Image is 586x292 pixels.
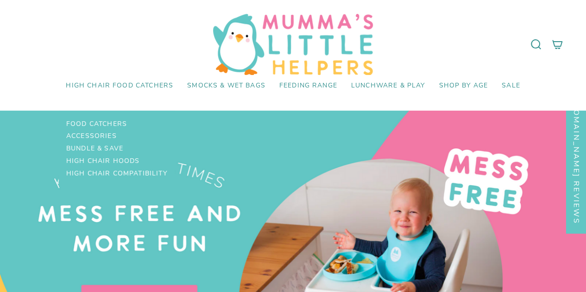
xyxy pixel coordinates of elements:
[502,82,520,90] span: SALE
[66,168,167,180] a: High Chair Compatibility
[439,82,488,90] span: Shop by Age
[495,75,527,97] a: SALE
[213,14,373,75] img: Mumma’s Little Helpers
[66,130,117,143] a: Accessories
[66,82,173,90] span: High Chair Food Catchers
[66,157,139,165] span: High Chair Hoods
[567,79,586,233] div: Click to open Judge.me floating reviews tab
[187,82,265,90] span: Smocks & Wet Bags
[66,120,127,128] span: Food Catchers
[351,82,425,90] span: Lunchware & Play
[66,118,127,130] a: Food Catchers
[66,132,117,140] span: Accessories
[344,75,432,97] a: Lunchware & Play
[279,82,337,90] span: Feeding Range
[66,155,139,168] a: High Chair Hoods
[66,145,123,153] span: Bundle & Save
[432,75,495,97] a: Shop by Age
[272,75,344,97] a: Feeding Range
[180,75,272,97] a: Smocks & Wet Bags
[66,170,167,178] span: High Chair Compatibility
[59,75,180,97] div: High Chair Food Catchers Food Catchers Accessories Bundle & Save High Chair Hoods High Chair Comp...
[66,143,123,155] a: Bundle & Save
[59,75,180,97] a: High Chair Food Catchers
